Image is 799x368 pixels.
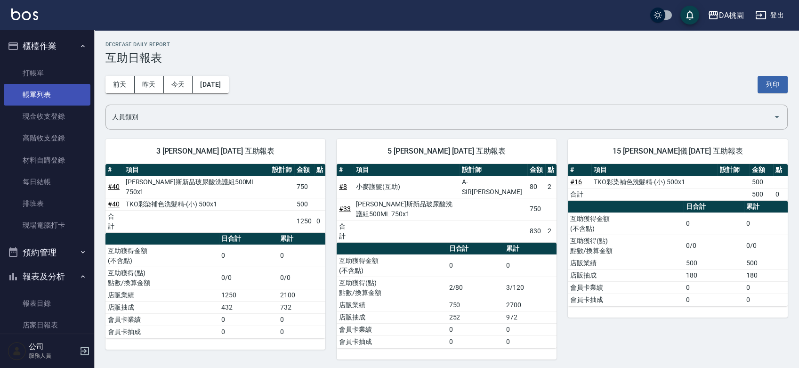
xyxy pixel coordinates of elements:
[278,267,325,289] td: 0/0
[527,198,545,220] td: 750
[744,269,788,281] td: 180
[105,313,219,326] td: 會員卡業績
[354,176,460,198] td: 小麥護髮(互助)
[579,147,776,156] span: 15 [PERSON_NAME]儀 [DATE] 互助報表
[219,233,278,245] th: 日合計
[744,281,788,294] td: 0
[219,289,278,301] td: 1250
[105,289,219,301] td: 店販業績
[105,326,219,338] td: 會員卡抽成
[447,243,504,255] th: 日合計
[105,51,788,65] h3: 互助日報表
[4,193,90,214] a: 排班表
[219,301,278,313] td: 432
[447,323,504,335] td: 0
[4,314,90,336] a: 店家日報表
[105,267,219,289] td: 互助獲得(點) 點數/換算金額
[527,220,545,242] td: 830
[4,214,90,236] a: 現場電腦打卡
[348,147,545,156] span: 5 [PERSON_NAME] [DATE] 互助報表
[545,164,557,176] th: 點
[294,198,314,210] td: 500
[105,41,788,48] h2: Decrease Daily Report
[314,164,325,176] th: 點
[545,220,557,242] td: 2
[219,245,278,267] td: 0
[568,281,684,294] td: 會員卡業績
[29,352,77,360] p: 服務人員
[4,171,90,193] a: 每日結帳
[105,164,123,176] th: #
[591,164,718,176] th: 項目
[270,164,294,176] th: 設計師
[294,164,314,176] th: 金額
[123,164,270,176] th: 項目
[568,188,591,200] td: 合計
[568,164,788,201] table: a dense table
[504,323,557,335] td: 0
[447,277,504,299] td: 2/80
[354,164,460,176] th: 項目
[8,342,26,360] img: Person
[568,257,684,269] td: 店販業績
[193,76,228,93] button: [DATE]
[108,183,120,190] a: #40
[219,267,278,289] td: 0/0
[684,269,744,281] td: 180
[4,264,90,289] button: 報表及分析
[354,198,460,220] td: [PERSON_NAME]斯新品玻尿酸洗護組500ML 750x1
[504,277,557,299] td: 3/120
[751,7,788,24] button: 登出
[278,326,325,338] td: 0
[4,34,90,58] button: 櫃檯作業
[718,164,750,176] th: 設計師
[684,213,744,235] td: 0
[337,299,447,311] td: 店販業績
[504,335,557,348] td: 0
[750,176,773,188] td: 500
[337,164,557,243] table: a dense table
[105,245,219,267] td: 互助獲得金額 (不含點)
[337,220,354,242] td: 合計
[337,254,447,277] td: 互助獲得金額 (不含點)
[4,149,90,171] a: 材料自購登錄
[278,313,325,326] td: 0
[447,299,504,311] td: 750
[769,109,784,124] button: Open
[4,106,90,127] a: 現金收支登錄
[750,188,773,200] td: 500
[568,201,788,306] table: a dense table
[758,76,788,93] button: 列印
[108,200,120,208] a: #40
[337,323,447,335] td: 會員卡業績
[744,257,788,269] td: 500
[504,254,557,277] td: 0
[278,301,325,313] td: 732
[164,76,193,93] button: 今天
[337,311,447,323] td: 店販抽成
[680,6,699,25] button: save
[339,183,347,190] a: #8
[29,342,77,352] h5: 公司
[568,213,684,235] td: 互助獲得金額 (不含點)
[744,294,788,306] td: 0
[4,84,90,106] a: 帳單列表
[704,6,748,25] button: DA桃園
[105,164,325,233] table: a dense table
[337,335,447,348] td: 會員卡抽成
[773,188,788,200] td: 0
[219,326,278,338] td: 0
[460,176,527,198] td: A-SIR[PERSON_NAME]
[570,178,582,186] a: #16
[4,127,90,149] a: 高階收支登錄
[294,176,314,198] td: 750
[105,301,219,313] td: 店販抽成
[447,254,504,277] td: 0
[568,294,684,306] td: 會員卡抽成
[4,240,90,265] button: 預約管理
[684,257,744,269] td: 500
[278,289,325,301] td: 2100
[337,164,354,176] th: #
[504,299,557,311] td: 2700
[568,269,684,281] td: 店販抽成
